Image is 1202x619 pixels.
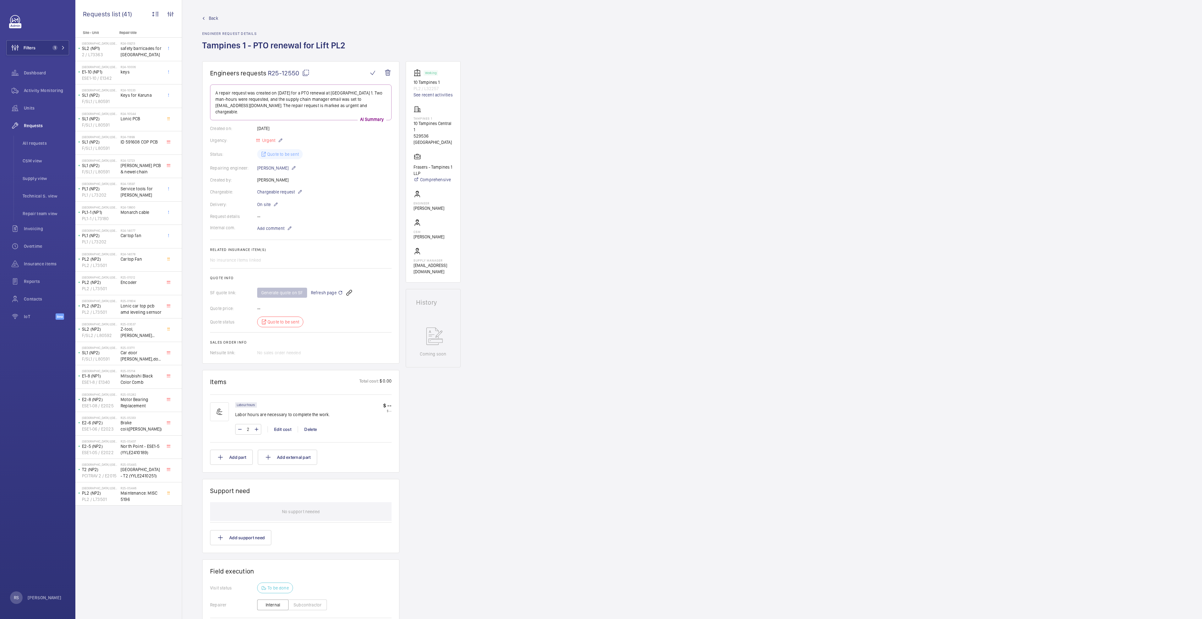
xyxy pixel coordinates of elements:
span: All requests [23,140,69,146]
button: Add part [210,450,253,465]
p: [GEOGRAPHIC_DATA] ([GEOGRAPHIC_DATA]) [82,88,118,92]
p: F/SL1 / L80591 [82,145,118,151]
h2: Quote info [210,276,392,280]
p: [GEOGRAPHIC_DATA] ([GEOGRAPHIC_DATA]) [82,159,118,162]
p: [GEOGRAPHIC_DATA] ([GEOGRAPHIC_DATA]) [82,65,118,69]
span: Supply view [23,175,69,182]
span: North Point - ESE1-5 (YYLE2410189) [121,443,162,456]
p: 10 Tampines 1 [414,79,453,85]
span: Dashboard [24,70,69,76]
span: Insurance items [24,261,69,267]
span: Activity Monitoring [24,87,69,94]
p: 10 Tampines Central 1 [414,120,453,133]
p: ESE1-06 / E2023 [82,426,118,432]
p: E2-8 (NP2) [82,396,118,403]
p: [PERSON_NAME] [414,234,444,240]
p: Labour hours [237,404,255,406]
p: E1-8 (NP1) [82,373,118,379]
p: PL2 / L73501 [82,309,118,315]
span: Engineers requests [210,69,267,77]
span: Filters [24,45,35,51]
p: F/SL1 / L80591 [82,169,118,175]
p: [GEOGRAPHIC_DATA] ([GEOGRAPHIC_DATA]) [82,486,118,490]
h1: Field execution [210,567,392,575]
span: Car door [PERSON_NAME],door contact [121,350,162,362]
h2: R24-10533 [121,88,162,92]
p: [GEOGRAPHIC_DATA] ([GEOGRAPHIC_DATA]) [82,463,118,466]
h2: Sales order info [210,340,392,345]
span: Lonic car top pcb amd leveling sernsor [121,303,162,315]
span: Monarch cable [121,209,162,215]
div: Edit cost [268,426,298,432]
h2: R24-13597 [121,182,162,186]
button: Subcontractor [288,600,327,610]
span: Requests [24,122,69,129]
span: Cartop Fan [121,256,162,262]
h2: R25-03711 [121,346,162,350]
p: [GEOGRAPHIC_DATA] ([GEOGRAPHIC_DATA]) [82,299,118,303]
h2: R25-05333 [121,416,162,420]
a: See recent activities [414,92,453,98]
span: Repair team view [23,210,69,217]
p: SL2 (NP1) [82,45,118,52]
p: PCITRAV 2 / E2015 [82,473,118,479]
p: ESE1-08 / E2025 [82,403,118,409]
p: [PERSON_NAME] [414,205,444,211]
p: On site [257,201,278,208]
p: SL1 (NP2) [82,162,118,169]
span: safety barricades for [GEOGRAPHIC_DATA] [121,45,162,58]
p: [GEOGRAPHIC_DATA] ([GEOGRAPHIC_DATA]) [82,369,118,373]
span: Lonic PCB [121,116,162,122]
span: Motor Bearing Replacement [121,396,162,409]
p: Total cost: [359,378,379,386]
p: [GEOGRAPHIC_DATA] ([GEOGRAPHIC_DATA]) [82,393,118,396]
p: [GEOGRAPHIC_DATA] ([GEOGRAPHIC_DATA]) [82,229,118,232]
h2: R25-03537 [121,322,162,326]
h2: R24-12723 [121,159,162,162]
p: ESE1-10 / E1342 [82,75,118,81]
h1: Support need [210,487,250,495]
p: $ -- [383,402,392,409]
div: Delete [298,426,323,432]
span: Encoder [121,279,162,285]
p: PL2 (NP2) [82,279,118,285]
span: 1 [52,45,57,50]
img: elevator.svg [414,69,424,77]
span: CSM view [23,158,69,164]
p: [GEOGRAPHIC_DATA] ([GEOGRAPHIC_DATA]) [82,416,118,420]
span: Beta [56,313,64,320]
span: R25-12550 [268,69,310,77]
p: 529536 [GEOGRAPHIC_DATA] [414,133,453,145]
span: Chargeable request [257,189,295,195]
p: Site - Unit [75,30,117,35]
button: Add support need [210,530,271,545]
h2: R25-05114 [121,369,162,373]
span: Urgent [261,138,275,143]
p: PL2 (NP2) [82,303,118,309]
button: Add external part [258,450,317,465]
p: CSM [414,230,444,234]
p: SL1 (NP2) [82,139,118,145]
p: ESE1-05 / E2022 [82,449,118,456]
span: Refresh page [311,289,343,296]
p: T2 (NP2) [82,466,118,473]
h2: Related insurance item(s) [210,247,392,252]
span: Reports [24,278,69,285]
p: E2-5 (NP2) [82,443,118,449]
p: To be done [268,585,289,591]
button: Filters1 [6,40,69,55]
span: Z-tool,[PERSON_NAME] button,25mm gap tool [121,326,162,339]
span: Contacts [24,296,69,302]
p: [EMAIL_ADDRESS][DOMAIN_NAME] [414,262,453,275]
p: SL1 (NP2) [82,92,118,98]
p: [PERSON_NAME] [28,595,62,601]
p: A repair request was created on [DATE] for a PTO renewal at [GEOGRAPHIC_DATA] 1. Two man-hours we... [215,90,386,115]
p: PL2 / L73501 [82,285,118,292]
span: Units [24,105,69,111]
h2: R25-05446 [121,486,162,490]
h1: History [416,299,450,306]
p: PL1 / L73202 [82,192,118,198]
p: PL2 / L32257 [414,85,453,92]
h2: R24-10006 [121,65,162,69]
span: Overtime [24,243,69,249]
